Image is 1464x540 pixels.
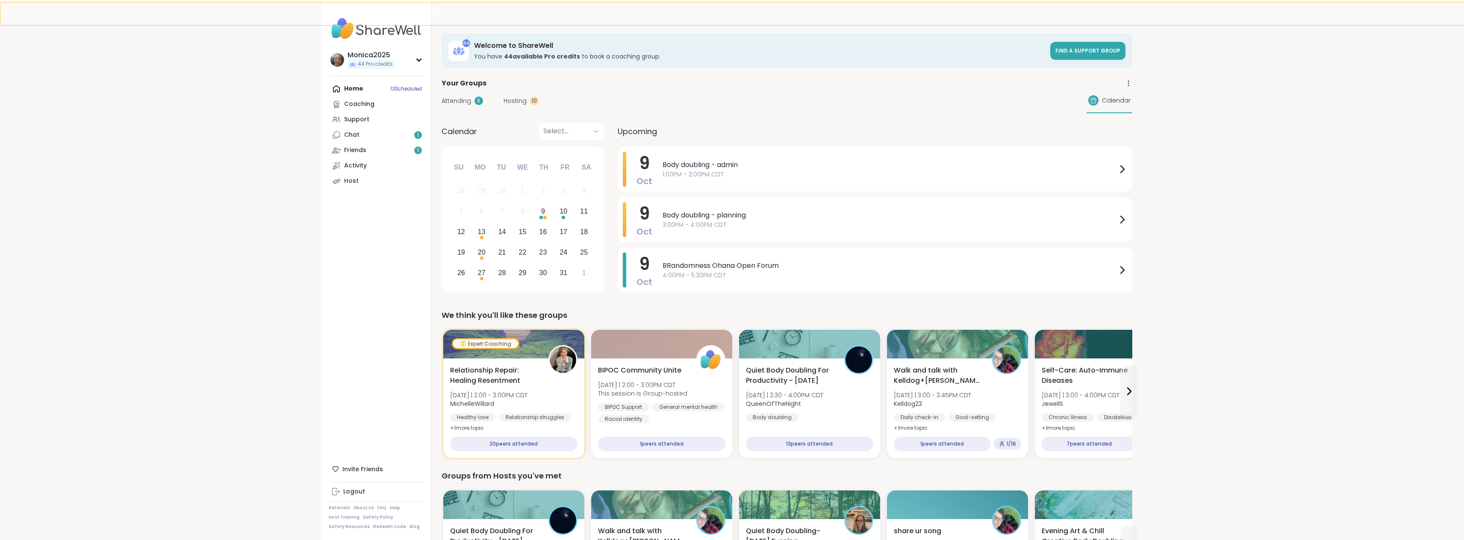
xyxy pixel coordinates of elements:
a: Chat1 [329,127,424,143]
span: Relationship Repair: Healing Resentment [450,365,539,386]
div: Choose Saturday, November 1st, 2025 [575,264,593,282]
b: JewellS [1042,399,1063,408]
span: 9 [639,252,650,276]
div: Not available Monday, October 6th, 2025 [472,202,491,221]
div: Tu [492,158,511,177]
div: Invite Friends [329,461,424,477]
div: 12 [457,226,465,238]
div: Choose Wednesday, October 29th, 2025 [513,264,532,282]
div: 18 [580,226,588,238]
span: 9 [639,151,650,175]
div: Choose Friday, October 31st, 2025 [554,264,573,282]
img: Kelldog23 [993,346,1020,373]
a: Logout [329,484,424,499]
div: Monica2025 [348,50,395,60]
span: Oct [636,276,652,288]
div: Th [534,158,553,177]
span: Your Groups [442,78,486,88]
div: Choose Monday, October 27th, 2025 [472,264,491,282]
div: Choose Thursday, October 30th, 2025 [534,264,552,282]
div: Relationship struggles [499,413,571,422]
div: 6 [480,205,483,217]
div: Support [344,115,369,124]
div: 1 peers attended [598,437,725,451]
h3: Welcome to ShareWell [474,41,1045,50]
div: Coaching [344,100,374,109]
a: About Us [353,505,374,511]
div: 20 [478,247,486,258]
a: Friends1 [329,143,424,158]
div: Choose Friday, October 24th, 2025 [554,243,573,261]
div: Choose Thursday, October 9th, 2025 [534,202,552,221]
div: BIPOC Support [598,403,649,411]
span: [DATE] | 2:00 - 3:00PM CDT [598,381,687,389]
div: Choose Tuesday, October 21st, 2025 [493,243,511,261]
img: Jill_B_Gratitude [845,507,872,534]
span: BIPOC Community Unite [598,365,681,376]
div: Expert Coaching [453,340,518,348]
span: 9 [639,202,650,226]
div: Choose Wednesday, October 22nd, 2025 [513,243,532,261]
img: QueenOfTheNight [550,507,576,534]
div: Choose Sunday, October 12th, 2025 [452,223,471,241]
div: 3 [562,185,566,197]
a: Blog [409,524,420,530]
div: 4 [582,185,586,197]
div: 29 [478,185,486,197]
b: 44 available Pro credit s [504,52,580,61]
div: 10 [560,205,567,217]
span: Walk and talk with Kelldog+[PERSON_NAME]🐶 [894,365,983,386]
span: 44 Pro credits [358,61,393,68]
div: We [513,158,532,177]
span: Attending [442,97,471,106]
div: Choose Tuesday, October 28th, 2025 [493,264,511,282]
div: Not available Monday, September 29th, 2025 [472,182,491,200]
span: 1 [417,132,419,139]
span: Hosting [504,97,527,106]
h3: You have to book a coaching group. [474,52,1045,61]
span: Upcoming [618,126,657,137]
div: 27 [478,267,486,279]
a: Safety Resources [329,524,370,530]
div: Choose Friday, October 10th, 2025 [554,202,573,221]
div: Friends [344,146,366,155]
div: 10 [530,97,539,105]
div: 21 [498,247,506,258]
div: month 2025-10 [451,181,594,283]
a: Coaching [329,97,424,112]
div: Fr [556,158,574,177]
div: Racial identity [598,415,649,423]
div: Choose Saturday, October 11th, 2025 [575,202,593,221]
div: General mental health [652,403,725,411]
a: Support [329,112,424,127]
div: 5 [459,205,463,217]
span: 1:00PM - 2:00PM CDT [663,170,1117,179]
span: Body doubling - admin [663,160,1117,170]
div: 28 [457,185,465,197]
div: Groups from Hosts you've met [442,470,1132,482]
div: Not available Saturday, October 4th, 2025 [575,182,593,200]
div: Choose Tuesday, October 14th, 2025 [493,223,511,241]
span: Find a support group [1055,47,1120,54]
img: ShareWell [698,346,724,373]
div: 20 peers attended [450,437,577,451]
div: 15 [519,226,527,238]
div: 24 [560,247,567,258]
div: Su [449,158,468,177]
div: 1 [582,267,586,279]
a: Find a support group [1050,42,1125,60]
span: Oct [636,175,652,187]
span: Calendar [1102,96,1131,105]
img: Monica2025 [330,53,344,67]
img: MichelleWillard [550,346,576,373]
div: 26 [457,267,465,279]
div: 44 [462,39,470,47]
div: 13 peers attended [746,437,873,451]
div: 28 [498,267,506,279]
img: Kelldog23 [993,507,1020,534]
div: 29 [519,267,527,279]
div: Choose Monday, October 13th, 2025 [472,223,491,241]
div: 7 peers attended [1042,437,1137,451]
img: Kelldog23 [698,507,724,534]
div: 7 [500,205,504,217]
